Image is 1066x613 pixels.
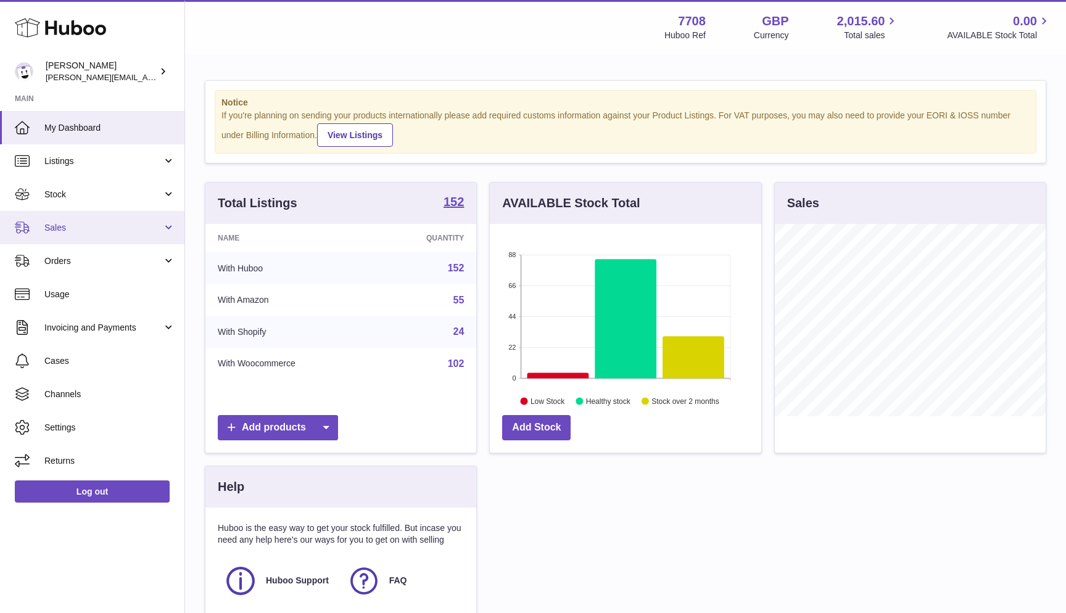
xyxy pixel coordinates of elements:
[513,374,516,382] text: 0
[205,252,374,284] td: With Huboo
[453,295,465,305] a: 55
[531,397,565,405] text: Low Stock
[1013,13,1037,30] span: 0.00
[509,344,516,351] text: 22
[509,282,516,289] text: 66
[44,122,175,134] span: My Dashboard
[44,322,162,334] span: Invoicing and Payments
[44,189,162,200] span: Stock
[205,316,374,348] td: With Shopify
[15,62,33,81] img: victor@erbology.co
[46,60,157,83] div: [PERSON_NAME]
[652,397,719,405] text: Stock over 2 months
[266,575,329,586] span: Huboo Support
[444,195,464,210] a: 152
[762,13,788,30] strong: GBP
[44,255,162,267] span: Orders
[44,222,162,234] span: Sales
[509,251,516,258] text: 88
[787,195,819,212] h3: Sales
[44,455,175,467] span: Returns
[15,480,170,503] a: Log out
[678,13,706,30] strong: 7708
[44,355,175,367] span: Cases
[837,13,899,41] a: 2,015.60 Total sales
[448,358,465,369] a: 102
[221,97,1030,109] strong: Notice
[317,123,393,147] a: View Listings
[347,564,458,598] a: FAQ
[205,284,374,316] td: With Amazon
[218,415,338,440] a: Add products
[664,30,706,41] div: Huboo Ref
[205,348,374,380] td: With Woocommerce
[218,195,297,212] h3: Total Listings
[44,422,175,434] span: Settings
[389,575,407,586] span: FAQ
[205,224,374,252] th: Name
[844,30,899,41] span: Total sales
[44,389,175,400] span: Channels
[453,326,465,337] a: 24
[44,155,162,167] span: Listings
[218,479,244,495] h3: Help
[46,72,247,82] span: [PERSON_NAME][EMAIL_ADDRESS][DOMAIN_NAME]
[502,195,640,212] h3: AVAILABLE Stock Total
[444,195,464,208] strong: 152
[586,397,631,405] text: Healthy stock
[837,13,885,30] span: 2,015.60
[44,289,175,300] span: Usage
[374,224,477,252] th: Quantity
[218,522,464,546] p: Huboo is the easy way to get your stock fulfilled. But incase you need any help here's our ways f...
[509,313,516,320] text: 44
[947,30,1051,41] span: AVAILABLE Stock Total
[224,564,335,598] a: Huboo Support
[754,30,789,41] div: Currency
[221,110,1030,147] div: If you're planning on sending your products internationally please add required customs informati...
[448,263,465,273] a: 152
[947,13,1051,41] a: 0.00 AVAILABLE Stock Total
[502,415,571,440] a: Add Stock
